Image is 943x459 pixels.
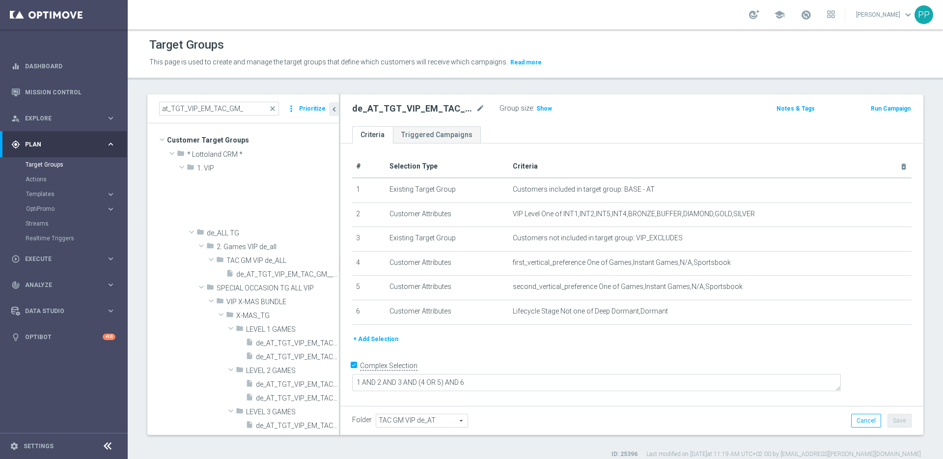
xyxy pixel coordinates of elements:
[26,187,127,201] div: Templates
[236,324,244,336] i: folder
[352,227,386,252] td: 3
[246,367,339,375] span: LEVEL 2 GAMES
[386,251,509,276] td: Customer Attributes
[10,442,19,451] i: settings
[25,282,106,288] span: Analyze
[236,270,339,279] span: de_AT_TGT_VIP_EM_TAC_GM__2DAYNOACT_excl_9DAYNOACT
[903,9,914,20] span: keyboard_arrow_down
[11,115,116,122] div: person_search Explore keyboard_arrow_right
[11,114,106,123] div: Explore
[11,255,116,263] button: play_circle_outline Execute keyboard_arrow_right
[476,103,485,115] i: mode_edit
[352,103,474,115] h2: de_AT_TGT_VIP_EM_TAC_GM__ALL
[11,140,20,149] i: gps_fixed
[513,185,655,194] span: Customers included in target group: BASE - AT
[106,190,115,199] i: keyboard_arrow_right
[286,102,296,115] i: more_vert
[386,300,509,324] td: Customer Attributes
[26,172,127,187] div: Actions
[352,126,393,143] a: Criteria
[11,53,115,79] div: Dashboard
[646,450,921,459] label: Last modified on [DATE] at 11:19 AM UTC+02:00 by [EMAIL_ADDRESS][PERSON_NAME][DOMAIN_NAME]
[246,408,339,416] span: LEVEL 3 GAMES
[26,190,116,198] button: Templates keyboard_arrow_right
[106,114,115,123] i: keyboard_arrow_right
[26,216,127,231] div: Streams
[499,104,533,113] label: Group size
[197,164,339,172] span: 1. VIP
[11,255,20,263] i: play_circle_outline
[509,57,543,68] button: Read more
[11,79,115,105] div: Mission Control
[11,62,20,71] i: equalizer
[11,88,116,96] button: Mission Control
[11,324,115,350] div: Optibot
[246,379,253,391] i: insert_drive_file
[11,62,116,70] div: equalizer Dashboard
[352,276,386,300] td: 5
[513,234,683,242] span: Customers not included in target group: VIP_EXCLUDES
[236,312,339,320] span: X-MAS_TG
[513,307,668,316] span: Lifecycle Stage Not one of Deep Dormant,Dormant
[11,281,106,289] div: Analyze
[206,283,214,294] i: folder
[26,201,127,216] div: OptiPromo
[386,155,509,178] th: Selection Type
[106,204,115,214] i: keyboard_arrow_right
[106,254,115,263] i: keyboard_arrow_right
[26,205,116,213] button: OptiPromo keyboard_arrow_right
[25,324,103,350] a: Optibot
[103,334,115,340] div: +10
[851,414,881,428] button: Cancel
[11,333,20,342] i: lightbulb
[611,450,638,459] label: ID: 25396
[217,284,339,292] span: SPECIAL OCCASION TG ALL VIP
[352,202,386,227] td: 2
[360,361,417,371] label: Complex Selection
[26,175,102,183] a: Actions
[11,333,116,341] div: lightbulb Optibot +10
[246,421,253,432] i: insert_drive_file
[11,281,20,289] i: track_changes
[11,141,116,148] button: gps_fixed Plan keyboard_arrow_right
[11,281,116,289] button: track_changes Analyze keyboard_arrow_right
[11,307,116,315] div: Data Studio keyboard_arrow_right
[329,102,339,116] button: chevron_left
[25,115,106,121] span: Explore
[256,394,339,402] span: de_AT_TGT_VIP_EM_TAC_GM__X-MAS_GAMES_LEVEL2_REMINDER
[513,210,755,218] span: VIP Level One of INT1,INT2,INT5,INT4,BRONZE,BUFFER,DIAMOND,GOLD,SILVER
[352,178,386,202] td: 1
[915,5,933,24] div: PP
[226,298,339,306] span: VIP X-MAS BUNDLE
[26,191,96,197] span: Templates
[226,311,234,322] i: folder
[11,114,20,123] i: person_search
[26,234,102,242] a: Realtime Triggers
[870,103,912,114] button: Run Campaign
[196,228,204,239] i: folder
[246,325,339,334] span: LEVEL 1 GAMES
[246,393,253,404] i: insert_drive_file
[216,256,224,267] i: folder
[25,79,115,105] a: Mission Control
[216,297,224,308] i: folder
[167,133,339,147] span: Customer Target Groups
[26,231,127,246] div: Realtime Triggers
[536,105,552,112] span: Show
[256,353,339,361] span: de_AT_TGT_VIP_EM_TAC_GM__X-MAS_GAMES_LEVEL1_REMINDER
[26,161,102,169] a: Target Groups
[533,104,534,113] label: :
[226,269,234,281] i: insert_drive_file
[246,338,253,349] i: insert_drive_file
[256,339,339,347] span: de_AT_TGT_VIP_EM_TAC_GM__X-MAS_GAMES_LEVEL1
[352,300,386,324] td: 6
[352,334,399,344] button: + Add Selection
[26,206,96,212] span: OptiPromo
[298,102,327,115] button: Prioritize
[513,283,743,291] span: second_vertical_preference One of Games,Instant Games,N/A,Sportsbook
[187,163,194,174] i: folder
[217,243,339,251] span: 2. Games VIP de_all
